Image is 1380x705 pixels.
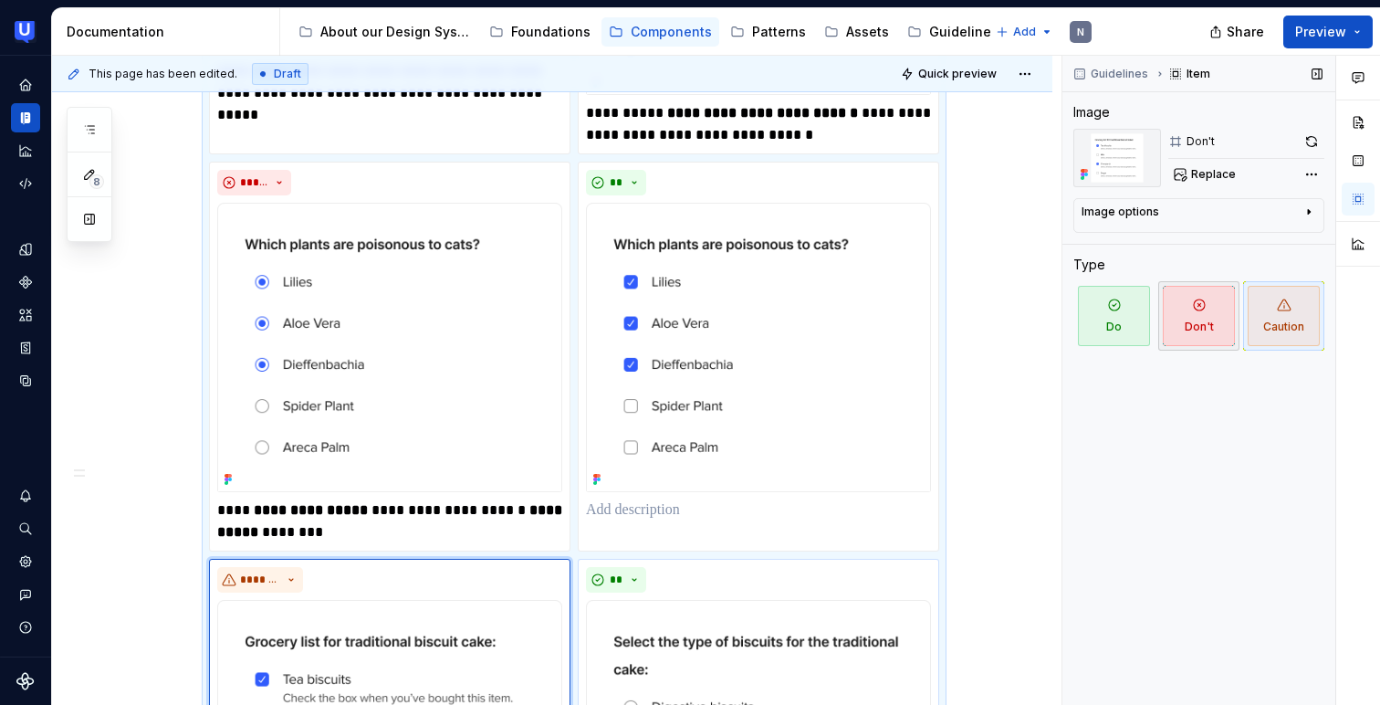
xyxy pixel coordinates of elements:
span: Caution [1248,286,1320,346]
span: Preview [1295,23,1346,41]
a: Components [11,268,40,297]
a: Components [601,17,719,47]
a: Assets [817,17,896,47]
a: Assets [11,300,40,330]
a: Data sources [11,366,40,395]
a: Foundations [482,17,598,47]
span: This page has been edited. [89,67,237,81]
a: Storybook stories [11,333,40,363]
div: Image [1073,103,1110,121]
button: Share [1200,16,1276,48]
a: Design tokens [11,235,40,264]
button: Contact support [11,580,40,609]
div: Type [1073,256,1105,274]
span: Don't [1163,286,1235,346]
div: Don't [1187,134,1215,149]
button: Don't [1158,281,1239,351]
div: N [1077,25,1084,39]
button: Preview [1283,16,1373,48]
div: Components [631,23,712,41]
button: Replace [1168,162,1244,187]
button: Quick preview [895,61,1005,87]
button: Search ⌘K [11,514,40,543]
a: Documentation [11,103,40,132]
img: 41adf70f-fc1c-4662-8e2d-d2ab9c673b1b.png [15,21,37,43]
a: Patterns [723,17,813,47]
a: Settings [11,547,40,576]
button: Guidelines [1068,61,1156,87]
div: About our Design System [320,23,471,41]
a: About our Design System [291,17,478,47]
a: Guidelines [900,17,1006,47]
img: f43d5396-034d-45d0-ba0a-10e1a2079cfb.png [217,203,562,493]
svg: Supernova Logo [16,672,35,690]
button: Do [1073,281,1155,351]
span: Share [1227,23,1264,41]
div: Patterns [752,23,806,41]
img: 39ef4b1b-6f65-4dd5-b3be-66f2dc0abb35.png [586,203,931,493]
button: Image options [1082,205,1316,226]
div: Assets [846,23,889,41]
button: Notifications [11,481,40,510]
span: Replace [1191,167,1236,182]
div: Guidelines [929,23,998,41]
span: Quick preview [918,67,997,81]
span: Draft [274,67,301,81]
span: Add [1013,25,1036,39]
span: Do [1078,286,1150,346]
div: Documentation [67,23,272,41]
a: Analytics [11,136,40,165]
button: Caution [1243,281,1324,351]
div: Foundations [511,23,591,41]
button: Add [990,19,1059,45]
a: Code automation [11,169,40,198]
div: Image options [1082,205,1159,219]
span: Guidelines [1091,67,1148,81]
span: 8 [89,174,104,189]
img: 34506fe5-cf65-4ac8-85e3-68903ad0ab2b.png [1073,129,1161,187]
div: Page tree [291,14,987,50]
a: Home [11,70,40,100]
